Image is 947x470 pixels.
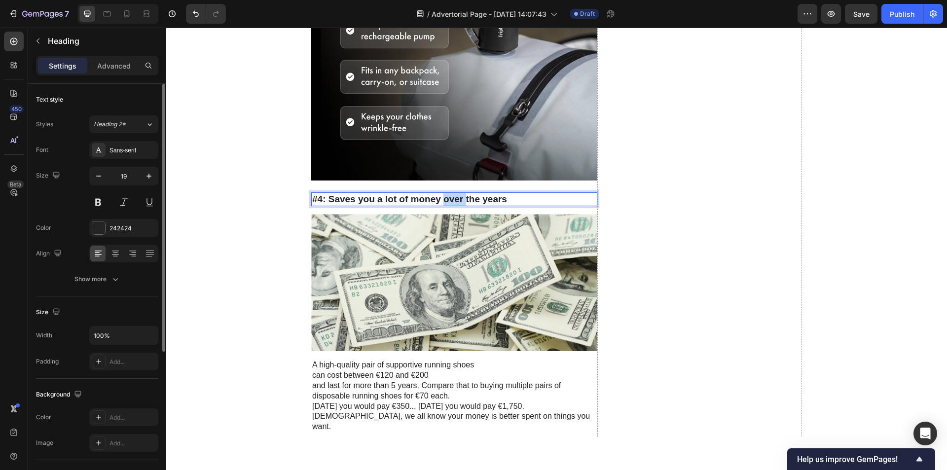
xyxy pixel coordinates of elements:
[146,166,430,178] p: #4: Saves you a lot of money over the years
[36,95,63,104] div: Text style
[145,165,431,179] h3: Rich Text Editor. Editing area: main
[580,9,595,18] span: Draft
[36,145,48,154] div: Font
[36,169,62,182] div: Size
[109,413,156,422] div: Add...
[427,9,430,19] span: /
[36,331,52,340] div: Width
[913,422,937,445] div: Open Intercom Messenger
[36,223,51,232] div: Color
[109,439,156,448] div: Add...
[36,388,84,401] div: Background
[48,35,154,47] p: Heading
[109,146,156,155] div: Sans-serif
[36,247,64,260] div: Align
[36,270,158,288] button: Show more
[797,453,925,465] button: Show survey - Help us improve GemPages!
[65,8,69,20] p: 7
[36,357,59,366] div: Padding
[90,326,158,344] input: Auto
[94,120,126,129] span: Heading 2*
[36,306,62,319] div: Size
[166,28,947,436] iframe: Design area
[881,4,923,24] button: Publish
[49,61,76,71] p: Settings
[97,61,131,71] p: Advanced
[36,120,53,129] div: Styles
[9,105,24,113] div: 450
[109,224,156,233] div: 242424
[853,10,870,18] span: Save
[109,358,156,366] div: Add...
[845,4,877,24] button: Save
[36,413,51,422] div: Color
[145,186,431,324] img: gempages_432750572815254551-eb174900-25db-4be6-a76d-6a860f00cd46.png
[797,455,913,464] span: Help us improve GemPages!
[146,332,430,404] p: A high-quality pair of supportive running shoes can cost between €120 and €200 and last for more ...
[432,9,546,19] span: Advertorial Page - [DATE] 14:07:43
[4,4,73,24] button: 7
[186,4,226,24] div: Undo/Redo
[74,274,120,284] div: Show more
[890,9,914,19] div: Publish
[36,438,53,447] div: Image
[7,181,24,188] div: Beta
[89,115,158,133] button: Heading 2*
